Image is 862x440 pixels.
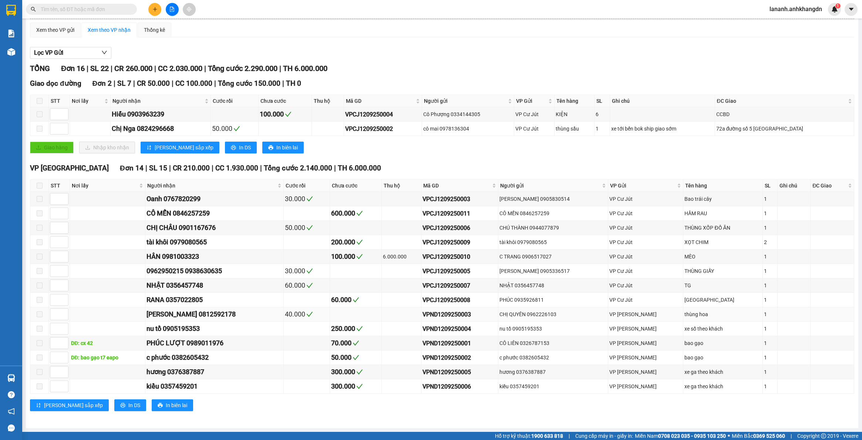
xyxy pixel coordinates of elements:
span: caret-down [848,6,855,13]
th: Chưa cước [259,95,312,107]
div: KIỆN [556,110,593,118]
span: search [31,7,36,12]
div: VP Cư Jút [609,267,682,275]
td: VP Cư Jút [608,192,684,206]
span: Tổng cước 2.290.000 [208,64,277,73]
div: hương 0376387887 [499,368,607,376]
div: 60.000 [331,295,380,305]
div: 1 [764,209,777,217]
div: VPND1209250004 [422,324,497,334]
span: TH 6.000.000 [283,64,327,73]
span: Mã GD [346,97,414,105]
td: VPCJ1209250005 [421,264,498,278]
span: [PERSON_NAME] sắp xếp [155,143,213,152]
span: check [306,311,313,318]
td: VP Nam Dong [608,379,684,394]
div: 40.000 [285,309,329,319]
div: 2 [764,238,777,246]
span: Đơn 14 [120,164,144,172]
span: CC 2.030.000 [158,64,202,73]
span: In DS [128,401,140,409]
td: VP Cư Jút [608,250,684,264]
td: VP Cư Jút [608,206,684,221]
div: VP Cư Jút [515,110,553,118]
span: Người gửi [424,97,507,105]
div: nu tồ 0905195353 [147,324,282,334]
div: VPCJ1209250003 [422,194,497,204]
th: SL [595,95,610,107]
button: printerIn DS [225,142,257,153]
div: 600.000 [331,208,380,219]
div: 300.000 [331,367,380,377]
div: VPCJ1209250004 [345,110,421,119]
div: thùng hoa [684,310,761,318]
div: 1 [764,267,777,275]
span: | [172,79,174,88]
span: message [8,424,15,431]
th: Tên hàng [683,180,762,192]
div: 1 [764,195,777,203]
td: VPCJ1209250009 [421,235,498,250]
div: c phước 0382605432 [499,353,607,362]
img: logo-vxr [6,5,16,16]
div: Cô Phượng 0334144305 [423,110,513,118]
strong: 0708 023 035 - 0935 103 250 [658,433,726,439]
span: | [154,64,156,73]
div: MÈO [684,253,761,261]
th: SL [763,180,778,192]
td: VP Nam Dong [608,307,684,322]
td: VP Cư Jút [608,264,684,278]
span: CR 260.000 [114,64,152,73]
div: VP Cư Jút [609,296,682,304]
div: c phước 0382605432 [147,352,282,363]
div: NHẬT 0356457748 [147,280,282,291]
div: Oanh 0767820299 [147,194,282,204]
td: VPND1209250004 [421,322,498,336]
button: sort-ascending[PERSON_NAME] sắp xếp [30,399,109,411]
td: VP Nam Dong [608,351,684,365]
div: CCBD [716,110,853,118]
th: Ghi chú [610,95,715,107]
div: VPCJ1209250006 [422,223,497,233]
span: 1 [836,3,839,9]
div: RANA 0357022805 [147,295,282,305]
td: VPCJ1209250002 [344,122,422,136]
button: Lọc VP Gửi [30,47,111,59]
span: SL 15 [149,164,167,172]
td: VPCJ1209250011 [421,206,498,221]
div: thùng sầu [556,125,593,133]
div: [PERSON_NAME] 0905830514 [499,195,607,203]
span: | [204,64,206,73]
span: | [111,64,112,73]
div: kiều 0357459201 [147,381,282,392]
th: Cước rồi [211,95,259,107]
button: aim [183,3,196,16]
span: down [101,50,107,55]
div: 60.000 [285,280,329,291]
strong: 1900 633 818 [531,433,563,439]
span: check [353,297,359,303]
span: Người nhận [147,182,276,190]
span: ĐC Giao [717,97,846,105]
div: VP [PERSON_NAME] [609,353,682,362]
td: VPCJ1209250010 [421,250,498,264]
div: THÙNG XỐP ĐỒ ĂN [684,224,761,232]
span: check [233,125,240,132]
span: Hỗ trợ kỹ thuật: [495,432,563,440]
div: nu tồ 0905195353 [499,325,607,333]
div: XỌT CHIM [684,238,761,246]
div: VP [PERSON_NAME] [609,368,682,376]
div: TG [684,281,761,290]
div: CÔ MẾN 0846257259 [499,209,607,217]
div: CHỊ QUYÊN 0962226103 [499,310,607,318]
span: VP Gửi [610,182,676,190]
div: VP [PERSON_NAME] [609,310,682,318]
div: VP [PERSON_NAME] [609,382,682,390]
div: Thống kê [144,26,165,34]
span: | [334,164,336,172]
span: | [569,432,570,440]
div: DĐ: bao gạo t7 eapo [71,353,144,362]
span: check [356,210,363,217]
span: check [306,268,313,274]
div: VP Cư Jút [609,209,682,217]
